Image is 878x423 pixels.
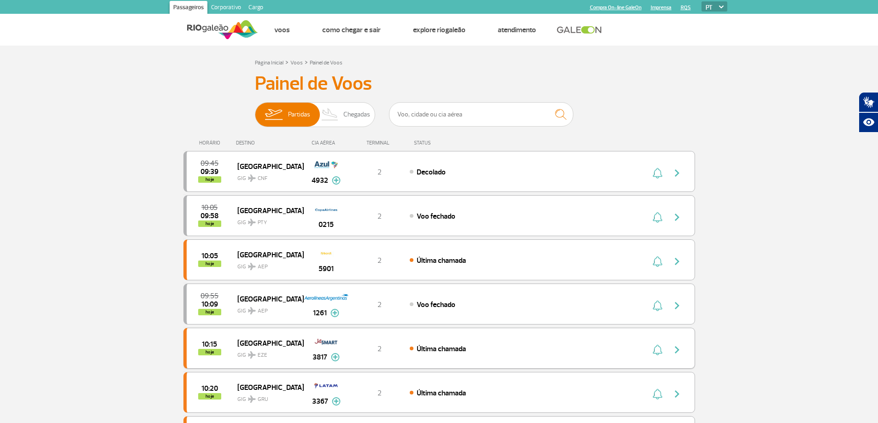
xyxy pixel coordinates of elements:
[349,140,409,146] div: TERMINAL
[672,388,683,400] img: seta-direita-painel-voo.svg
[237,169,296,183] span: GIG
[653,300,662,311] img: sino-painel-voo.svg
[201,253,218,259] span: 2025-08-25 10:05:00
[332,176,341,185] img: mais-info-painel-voo.svg
[259,103,288,127] img: slider-embarque
[258,307,268,315] span: AEP
[288,103,310,127] span: Partidas
[681,5,691,11] a: RQS
[859,92,878,112] button: Abrir tradutor de língua de sinais.
[200,293,218,299] span: 2025-08-25 09:55:00
[198,176,221,183] span: hoje
[313,307,327,319] span: 1261
[653,388,662,400] img: sino-painel-voo.svg
[258,351,267,359] span: EZE
[248,395,256,403] img: destiny_airplane.svg
[859,92,878,133] div: Plugin de acessibilidade da Hand Talk.
[651,5,672,11] a: Imprensa
[498,25,536,35] a: Atendimento
[417,344,466,353] span: Última chamada
[237,302,296,315] span: GIG
[201,385,218,392] span: 2025-08-25 10:20:00
[248,219,256,226] img: destiny_airplane.svg
[237,160,296,172] span: [GEOGRAPHIC_DATA]
[237,214,296,227] span: GIG
[248,351,256,359] img: destiny_airplane.svg
[310,59,342,66] a: Painel de Voos
[413,25,466,35] a: Explore RIOgaleão
[417,256,466,265] span: Última chamada
[255,59,283,66] a: Página Inicial
[417,300,455,309] span: Voo fechado
[590,5,642,11] a: Compra On-line GaleOn
[258,174,267,183] span: CNF
[198,261,221,267] span: hoje
[248,307,256,314] img: destiny_airplane.svg
[186,140,236,146] div: HORÁRIO
[237,204,296,216] span: [GEOGRAPHIC_DATA]
[672,168,683,179] img: seta-direita-painel-voo.svg
[198,393,221,400] span: hoje
[305,57,308,67] a: >
[377,212,382,221] span: 2
[258,395,268,404] span: GRU
[237,249,296,261] span: [GEOGRAPHIC_DATA]
[653,256,662,267] img: sino-painel-voo.svg
[332,397,341,406] img: mais-info-painel-voo.svg
[653,344,662,355] img: sino-painel-voo.svg
[330,309,339,317] img: mais-info-painel-voo.svg
[653,212,662,223] img: sino-painel-voo.svg
[198,349,221,355] span: hoje
[237,293,296,305] span: [GEOGRAPHIC_DATA]
[377,388,382,398] span: 2
[377,168,382,177] span: 2
[312,352,327,363] span: 3817
[201,204,218,211] span: 2025-08-25 10:05:00
[377,344,382,353] span: 2
[207,1,245,16] a: Corporativo
[322,25,381,35] a: Como chegar e sair
[258,263,268,271] span: AEP
[200,213,218,219] span: 2025-08-25 09:58:43
[274,25,290,35] a: Voos
[237,258,296,271] span: GIG
[859,112,878,133] button: Abrir recursos assistivos.
[245,1,267,16] a: Cargo
[417,168,446,177] span: Decolado
[318,263,334,274] span: 5901
[318,219,334,230] span: 0215
[417,388,466,398] span: Última chamada
[417,212,455,221] span: Voo fechado
[198,309,221,315] span: hoje
[248,174,256,182] img: destiny_airplane.svg
[672,212,683,223] img: seta-direita-painel-voo.svg
[331,353,340,361] img: mais-info-painel-voo.svg
[312,175,328,186] span: 4932
[377,256,382,265] span: 2
[343,103,370,127] span: Chegadas
[255,72,624,95] h3: Painel de Voos
[237,381,296,393] span: [GEOGRAPHIC_DATA]
[672,300,683,311] img: seta-direita-painel-voo.svg
[170,1,207,16] a: Passageiros
[237,346,296,359] span: GIG
[202,341,217,348] span: 2025-08-25 10:15:00
[317,103,344,127] img: slider-desembarque
[377,300,382,309] span: 2
[290,59,303,66] a: Voos
[653,168,662,179] img: sino-painel-voo.svg
[200,168,218,175] span: 2025-08-25 09:39:37
[237,337,296,349] span: [GEOGRAPHIC_DATA]
[201,301,218,307] span: 2025-08-25 10:09:00
[303,140,349,146] div: CIA AÉREA
[312,396,328,407] span: 3367
[409,140,484,146] div: STATUS
[236,140,303,146] div: DESTINO
[198,220,221,227] span: hoje
[672,344,683,355] img: seta-direita-painel-voo.svg
[258,219,267,227] span: PTY
[672,256,683,267] img: seta-direita-painel-voo.svg
[200,160,218,167] span: 2025-08-25 09:45:00
[285,57,289,67] a: >
[389,102,573,127] input: Voo, cidade ou cia aérea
